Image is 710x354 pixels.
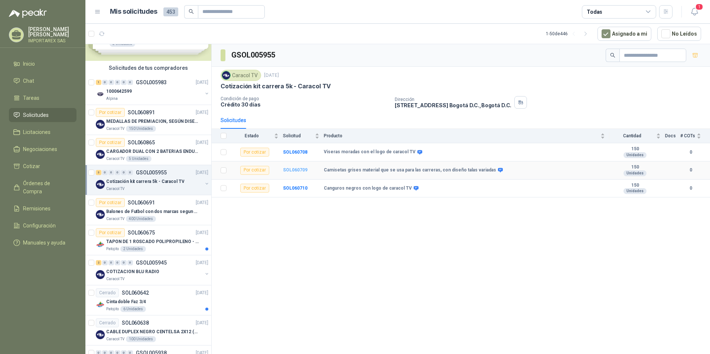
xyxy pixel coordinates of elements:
a: Remisiones [9,201,76,216]
a: SOL060708 [283,150,307,155]
a: Por cotizarSOL060865[DATE] Company LogoCARGADOR DUAL CON 2 BATERIAS ENDURO GO PROCaracol TV5 Unid... [85,135,211,165]
p: [DATE] [196,289,208,296]
div: Solicitudes [221,116,246,124]
b: 150 [609,164,661,170]
p: Patojito [106,246,119,252]
a: Manuales y ayuda [9,236,76,250]
div: 0 [121,80,127,85]
div: Caracol TV [221,70,261,81]
span: Remisiones [23,204,51,213]
img: Company Logo [96,210,105,219]
b: 0 [680,149,701,156]
h1: Mis solicitudes [110,6,157,17]
a: 1 0 0 0 0 0 GSOL005983[DATE] Company Logo1000642599Alpina [96,78,210,102]
p: [STREET_ADDRESS] Bogotá D.C. , Bogotá D.C. [395,102,511,108]
div: 0 [127,260,133,265]
img: Company Logo [96,270,105,279]
a: Negociaciones [9,142,76,156]
div: Unidades [623,152,647,158]
b: 150 [609,146,661,152]
b: Viseras moradas con el logo de caracol TV [324,149,416,155]
p: IMPORTAREX SAS [28,39,76,43]
p: CABLE DUPLEX NEGRO CENTELSA 2X12 (COLOR NEGRO) [106,328,199,335]
span: Negociaciones [23,145,57,153]
p: Crédito 30 días [221,101,389,108]
button: 1 [688,5,701,19]
div: 2 [96,260,101,265]
p: MEDALLAS DE PREMIACION, SEGÚN DISEÑO ADJUNTO(ADJUNTAR COTIZACION EN SU FORMATO [106,118,199,125]
a: SOL060709 [283,167,307,173]
p: SOL060638 [122,320,149,325]
b: SOL060710 [283,186,307,191]
div: 0 [127,170,133,175]
a: Por cotizarSOL060891[DATE] Company LogoMEDALLAS DE PREMIACION, SEGÚN DISEÑO ADJUNTO(ADJUNTAR COTI... [85,105,211,135]
button: No Leídos [657,27,701,41]
div: Cerrado [96,288,119,297]
img: Company Logo [222,71,230,79]
p: [DATE] [196,199,208,206]
a: CerradoSOL060642[DATE] Company LogoCinta doble Faz 3/4Patojito6 Unidades [85,285,211,315]
button: Asignado a mi [597,27,651,41]
div: Por cotizar [240,184,269,193]
span: 1 [695,3,703,10]
th: Solicitud [283,129,324,143]
div: Cerrado [96,318,119,327]
p: SOL060891 [128,110,155,115]
img: Company Logo [96,150,105,159]
p: Caracol TV [106,156,124,162]
p: Patojito [106,306,119,312]
p: [DATE] [196,169,208,176]
p: SOL060642 [122,290,149,295]
a: 2 0 0 0 0 0 GSOL005945[DATE] Company LogoCOTIZACION BLU RADIOCaracol TV [96,258,210,282]
span: Cantidad [609,133,655,138]
a: Configuración [9,219,76,233]
div: 0 [115,80,120,85]
b: 150 [609,183,661,189]
a: CerradoSOL060638[DATE] Company LogoCABLE DUPLEX NEGRO CENTELSA 2X12 (COLOR NEGRO)Caracol TV100 Un... [85,315,211,345]
img: Company Logo [96,330,105,339]
a: Por cotizarSOL060675[DATE] Company LogoTAPON DE 1 ROSCADO POLIPROPILENO - HEMBRA NPTPatojito2 Uni... [85,225,211,255]
span: Solicitud [283,133,313,138]
p: Cotización kit carrera 5k - Caracol TV [106,178,184,185]
p: Caracol TV [106,336,124,342]
b: 0 [680,167,701,174]
div: 0 [102,80,108,85]
div: 0 [102,170,108,175]
p: TAPON DE 1 ROSCADO POLIPROPILENO - HEMBRA NPT [106,238,199,245]
div: Solicitudes de tus compradores [85,61,211,75]
p: Caracol TV [106,216,124,222]
p: Caracol TV [106,126,124,132]
p: Balones de Futbol con dos marcas segun adjunto. Adjuntar cotizacion en su formato [106,208,199,215]
p: 1000642599 [106,88,132,95]
div: 0 [121,260,127,265]
span: Inicio [23,60,35,68]
a: 3 0 0 0 0 0 GSOL005955[DATE] Company LogoCotización kit carrera 5k - Caracol TVCaracol TV [96,168,210,192]
div: 1 - 50 de 446 [546,28,592,40]
div: Unidades [623,188,647,194]
span: Configuración [23,222,56,230]
a: Chat [9,74,76,88]
div: 0 [121,170,127,175]
a: Órdenes de Compra [9,176,76,199]
span: Manuales y ayuda [23,239,65,247]
div: 5 Unidades [126,156,152,162]
span: search [610,53,615,58]
p: GSOL005983 [136,80,167,85]
div: 0 [108,170,114,175]
p: SOL060865 [128,140,155,145]
div: 1 [96,80,101,85]
p: [DATE] [196,229,208,236]
div: Todas [587,8,602,16]
div: 0 [108,260,114,265]
div: 0 [102,260,108,265]
div: Por cotizar [96,138,125,147]
img: Company Logo [96,120,105,129]
img: Company Logo [96,180,105,189]
p: GSOL005945 [136,260,167,265]
p: CARGADOR DUAL CON 2 BATERIAS ENDURO GO PRO [106,148,199,155]
img: Logo peakr [9,9,47,18]
p: [DATE] [196,139,208,146]
th: # COTs [680,129,710,143]
a: Cotizar [9,159,76,173]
